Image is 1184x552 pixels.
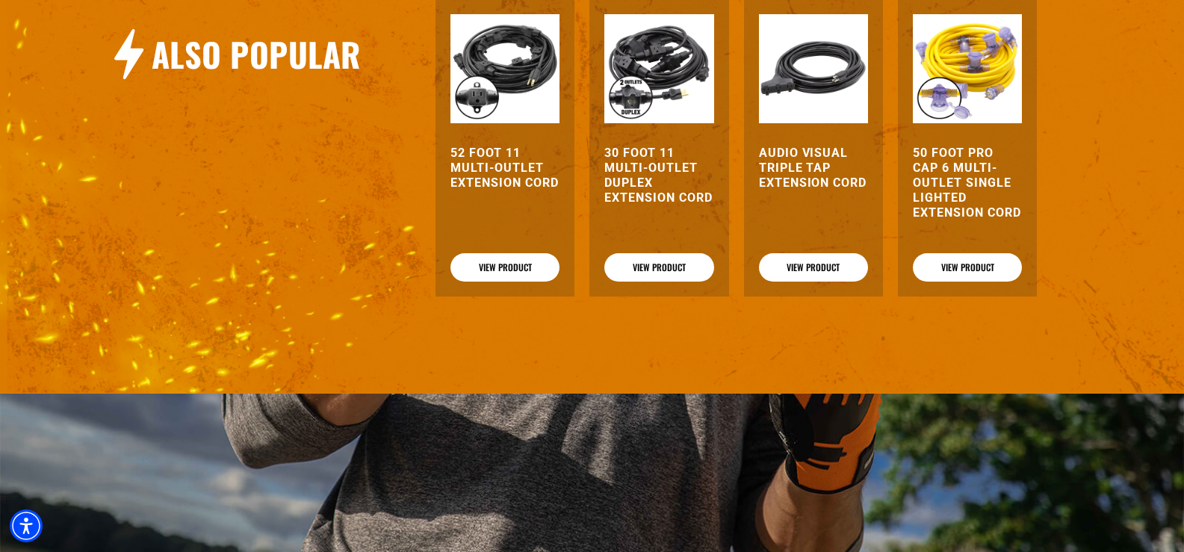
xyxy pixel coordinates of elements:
a: View Product [450,253,560,282]
div: Accessibility Menu [10,509,43,542]
img: black [450,14,560,123]
a: 30 Foot 11 Multi-Outlet Duplex Extension Cord [604,146,713,205]
a: 50 Foot Pro Cap 6 Multi-Outlet Single Lighted Extension Cord [913,146,1022,220]
img: black [604,14,713,123]
a: View Product [759,253,868,282]
img: yellow [913,14,1022,123]
a: View Product [913,253,1022,282]
a: 52 Foot 11 Multi-Outlet Extension Cord [450,146,560,190]
a: Audio Visual Triple Tap Extension Cord [759,146,868,190]
img: black [759,14,868,123]
h2: Also Popular [152,33,361,75]
a: View Product [604,253,713,282]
